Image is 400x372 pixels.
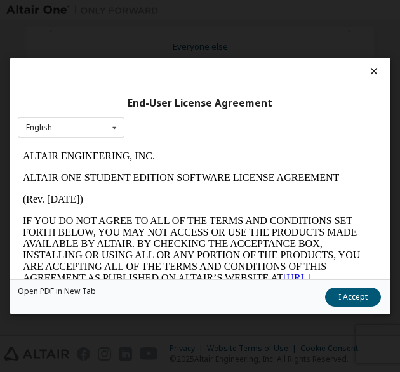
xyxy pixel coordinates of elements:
p: (Rev. [DATE]) [5,48,360,60]
p: IF YOU DO NOT AGREE TO ALL OF THE TERMS AND CONDITIONS SET FORTH BELOW, YOU MAY NOT ACCESS OR USE... [5,70,360,253]
div: English [26,124,52,131]
p: ALTAIR ENGINEERING, INC. [5,5,360,17]
div: End-User License Agreement [18,97,383,110]
a: [URL][DOMAIN_NAME] [5,127,293,149]
a: Open PDF in New Tab [18,288,96,295]
p: ALTAIR ONE STUDENT EDITION SOFTWARE LICENSE AGREEMENT [5,27,360,38]
button: I Accept [324,288,380,307]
